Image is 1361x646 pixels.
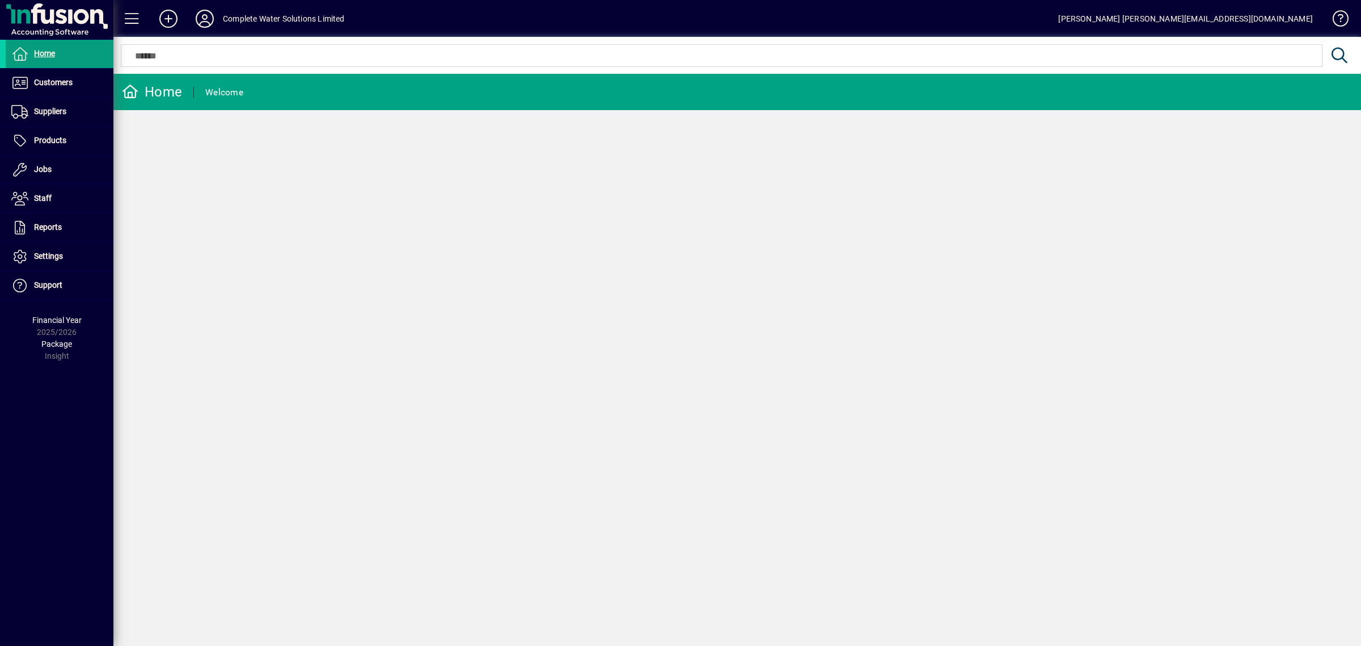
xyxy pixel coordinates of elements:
[34,49,55,58] span: Home
[6,271,113,300] a: Support
[1324,2,1347,39] a: Knowledge Base
[187,9,223,29] button: Profile
[32,316,82,325] span: Financial Year
[6,242,113,271] a: Settings
[150,9,187,29] button: Add
[34,194,52,203] span: Staff
[6,156,113,184] a: Jobs
[34,165,52,174] span: Jobs
[34,280,62,290] span: Support
[1058,10,1313,28] div: [PERSON_NAME] [PERSON_NAME][EMAIL_ADDRESS][DOMAIN_NAME]
[41,339,72,349] span: Package
[34,107,66,116] span: Suppliers
[6,213,113,242] a: Reports
[223,10,345,28] div: Complete Water Solutions Limited
[6,184,113,213] a: Staff
[6,127,113,155] a: Products
[122,83,182,101] div: Home
[34,78,73,87] span: Customers
[34,136,66,145] span: Products
[34,223,62,232] span: Reports
[205,83,243,102] div: Welcome
[34,251,63,261] span: Settings
[6,98,113,126] a: Suppliers
[6,69,113,97] a: Customers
